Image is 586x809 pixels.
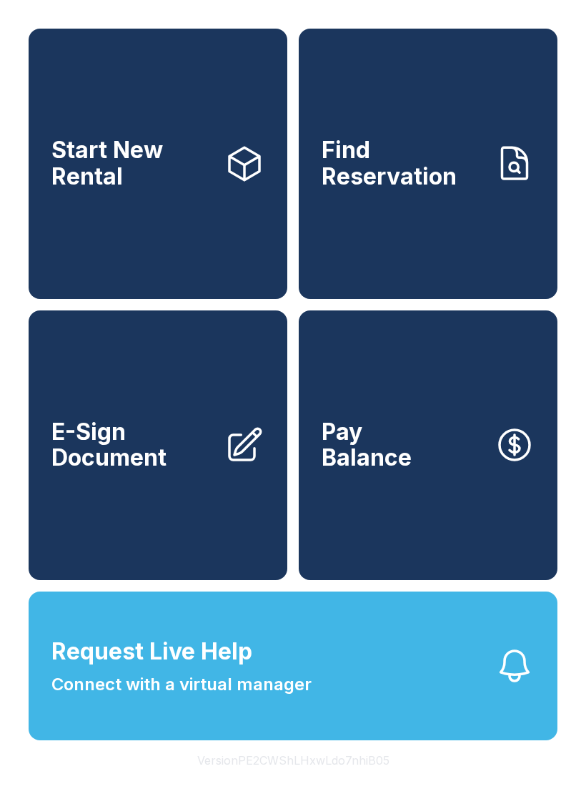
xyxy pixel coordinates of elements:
a: Start New Rental [29,29,287,299]
span: Pay Balance [322,419,412,471]
span: Request Live Help [51,634,252,669]
span: Find Reservation [322,137,483,190]
button: Request Live HelpConnect with a virtual manager [29,592,557,740]
span: E-Sign Document [51,419,213,471]
button: VersionPE2CWShLHxwLdo7nhiB05 [186,740,401,780]
a: E-Sign Document [29,310,287,581]
a: PayBalance [299,310,557,581]
a: Find Reservation [299,29,557,299]
span: Start New Rental [51,137,213,190]
span: Connect with a virtual manager [51,672,312,697]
